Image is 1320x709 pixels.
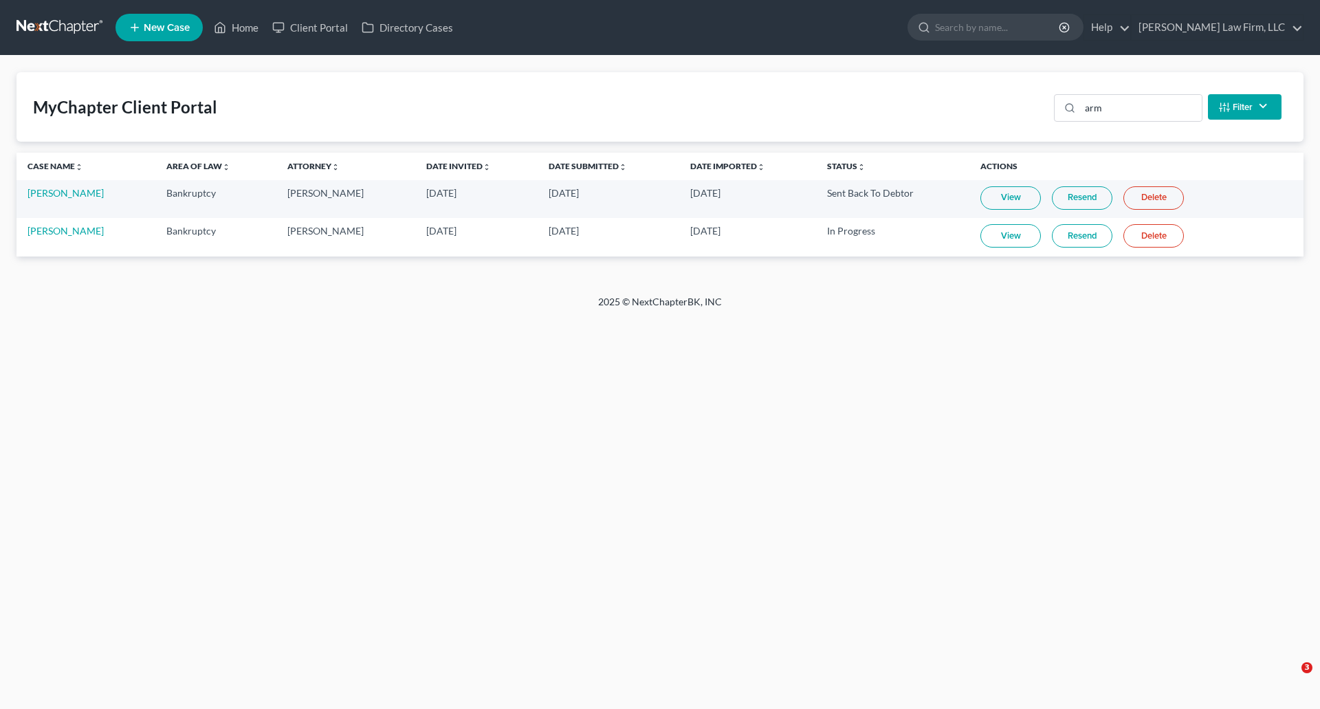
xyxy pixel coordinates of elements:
a: Date Submittedunfold_more [549,161,627,171]
input: Search... [1080,95,1202,121]
i: unfold_more [619,163,627,171]
a: Help [1084,15,1130,40]
span: [DATE] [549,187,579,199]
a: Attorneyunfold_more [287,161,340,171]
span: [DATE] [426,187,456,199]
a: Resend [1052,186,1112,210]
a: [PERSON_NAME] [27,225,104,237]
i: unfold_more [331,163,340,171]
td: Bankruptcy [155,180,276,218]
td: In Progress [816,218,969,256]
td: [PERSON_NAME] [276,218,415,256]
span: 3 [1301,662,1312,673]
td: Bankruptcy [155,218,276,256]
i: unfold_more [757,163,765,171]
a: Date Importedunfold_more [690,161,765,171]
a: [PERSON_NAME] [27,187,104,199]
a: Case Nameunfold_more [27,161,83,171]
a: Statusunfold_more [827,161,866,171]
iframe: Intercom live chat [1273,662,1306,695]
span: [DATE] [690,225,720,237]
i: unfold_more [483,163,491,171]
i: unfold_more [857,163,866,171]
span: New Case [144,23,190,33]
a: Delete [1123,224,1184,248]
div: 2025 © NextChapterBK, INC [268,295,1052,320]
td: [PERSON_NAME] [276,180,415,218]
a: [PERSON_NAME] Law Firm, LLC [1132,15,1303,40]
a: View [980,224,1041,248]
a: Home [207,15,265,40]
a: Resend [1052,224,1112,248]
i: unfold_more [75,163,83,171]
span: [DATE] [690,187,720,199]
a: Delete [1123,186,1184,210]
input: Search by name... [935,14,1061,40]
a: Date Invitedunfold_more [426,161,491,171]
a: Directory Cases [355,15,460,40]
td: Sent Back To Debtor [816,180,969,218]
div: MyChapter Client Portal [33,96,217,118]
i: unfold_more [222,163,230,171]
span: [DATE] [426,225,456,237]
a: Client Portal [265,15,355,40]
th: Actions [969,153,1303,180]
a: View [980,186,1041,210]
span: [DATE] [549,225,579,237]
a: Area of Lawunfold_more [166,161,230,171]
button: Filter [1208,94,1281,120]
